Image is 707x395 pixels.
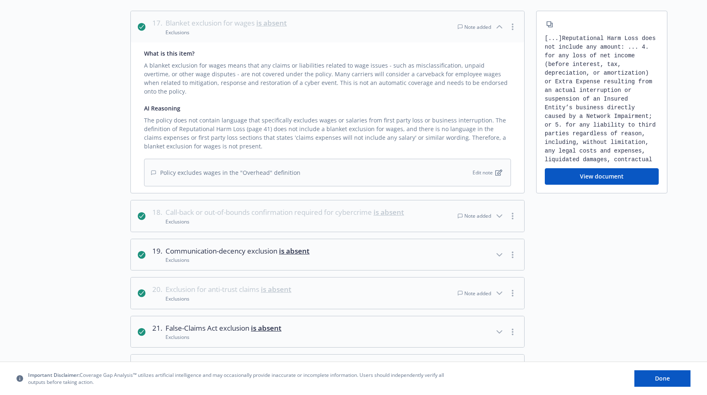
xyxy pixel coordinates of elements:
span: is absent [374,207,404,217]
span: Done [655,374,670,382]
div: 17 . [152,18,162,36]
div: A blanket exclusion for wages means that any claims or liabilities related to wage issues - such ... [144,58,511,96]
div: [...] Reputational Harm Loss does not include any amount: ... 4. for any loss of net income (befo... [545,34,659,163]
span: Coverage Gap Analysis™ utilizes artificial intelligence and may occasionally provide inaccurate o... [28,371,449,386]
span: is absent [256,18,287,28]
div: Exclusions [166,29,287,36]
button: Done [634,370,690,387]
div: The policy does not contain language that specifically excludes wages or salaries from first part... [144,113,511,150]
div: What is this item? [144,49,511,58]
div: Note added [458,212,491,219]
div: 18 . [152,207,162,225]
button: 18.Call-back or out-of-bounds confirmation required for cybercrime is absentExclusionsNote added [131,200,524,232]
button: View document [545,168,659,185]
span: is absent [251,323,281,333]
div: Policy excludes wages in the "Overhead" definition [151,168,300,177]
div: 19 . [152,246,162,264]
div: Note added [458,290,491,297]
span: Call-back or out-of-bounds confirmation required for cybercrime [166,207,404,218]
div: 20 . [152,284,162,302]
button: 20.Exclusion for anti-trust claims is absentExclusionsNote added [131,277,524,309]
div: Exclusions [166,256,310,263]
div: Exclusions [166,334,281,341]
div: 21 . [152,323,162,341]
button: 22.Bricking Coverage is equal to the aggregate limitFirst Party CoveragesNote added [131,355,524,386]
span: is absent [279,246,310,256]
span: Exclusion for anti-trust claims [166,284,291,295]
div: Exclusions [166,295,291,302]
span: Blanket exclusion for wages [166,18,287,28]
button: 21.False-Claims Act exclusion is absentExclusions [131,316,524,348]
div: Exclusions [166,218,404,225]
div: AI Reasoning [144,104,511,113]
div: Note added [458,24,491,31]
span: is absent [261,284,291,294]
span: False-Claims Act exclusion [166,323,281,334]
span: Communication-decency exclusion [166,246,310,256]
button: 17.Blanket exclusion for wages is absentExclusionsNote added [131,11,524,42]
span: Important Disclaimer: [28,371,80,379]
button: 19.Communication-decency exclusion is absentExclusions [131,239,524,270]
button: Edit note [471,167,504,178]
